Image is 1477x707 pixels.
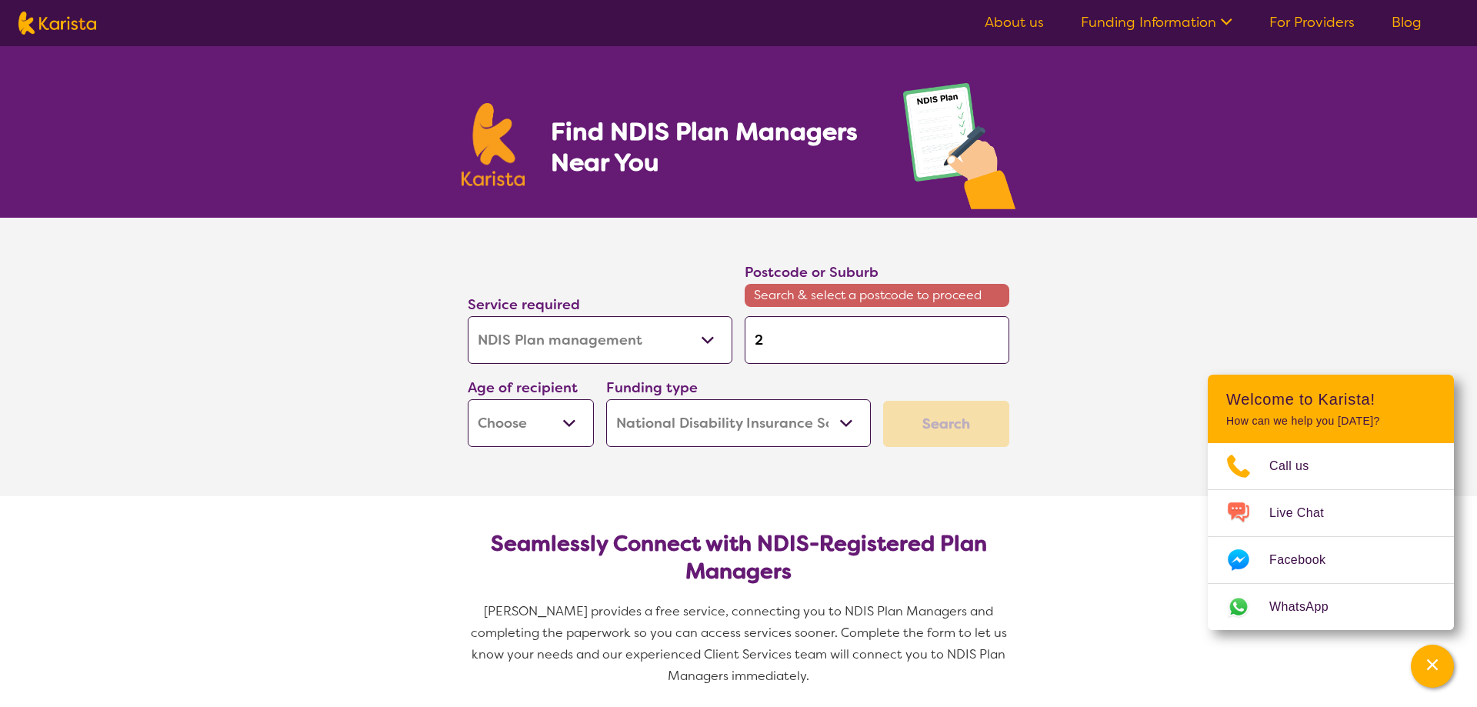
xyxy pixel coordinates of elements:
span: Call us [1269,455,1328,478]
a: For Providers [1269,13,1355,32]
h2: Welcome to Karista! [1226,390,1435,409]
button: Channel Menu [1411,645,1454,688]
h2: Seamlessly Connect with NDIS-Registered Plan Managers [480,530,997,585]
img: plan-management [903,83,1015,218]
img: Karista logo [18,12,96,35]
ul: Choose channel [1208,443,1454,630]
h1: Find NDIS Plan Managers Near You [551,116,872,178]
a: Web link opens in a new tab. [1208,584,1454,630]
label: Funding type [606,379,698,397]
p: How can we help you [DATE]? [1226,415,1435,428]
label: Age of recipient [468,379,578,397]
label: Postcode or Suburb [745,263,879,282]
input: Type [745,316,1009,364]
label: Service required [468,295,580,314]
div: Channel Menu [1208,375,1454,630]
span: WhatsApp [1269,595,1347,619]
img: Karista logo [462,103,525,186]
span: Live Chat [1269,502,1342,525]
span: Search & select a postcode to proceed [745,284,1009,307]
a: About us [985,13,1044,32]
span: Facebook [1269,549,1344,572]
a: Funding Information [1081,13,1232,32]
a: Blog [1392,13,1422,32]
span: [PERSON_NAME] provides a free service, connecting you to NDIS Plan Managers and completing the pa... [471,603,1010,684]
